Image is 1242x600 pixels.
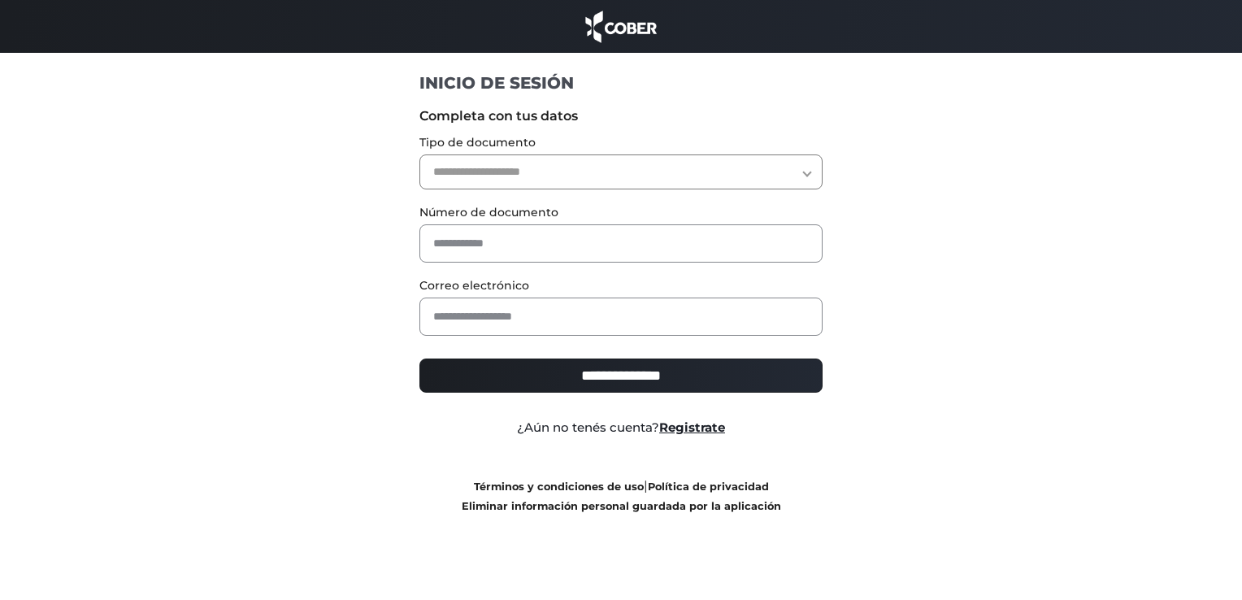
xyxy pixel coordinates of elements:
a: Registrate [659,420,725,435]
img: cober_marca.png [581,8,661,45]
div: ¿Aún no tenés cuenta? [407,419,836,437]
label: Correo electrónico [419,277,823,294]
label: Tipo de documento [419,134,823,151]
a: Eliminar información personal guardada por la aplicación [462,500,781,512]
a: Términos y condiciones de uso [474,480,644,493]
label: Número de documento [419,204,823,221]
h1: INICIO DE SESIÓN [419,72,823,93]
a: Política de privacidad [648,480,769,493]
label: Completa con tus datos [419,107,823,126]
div: | [407,476,836,515]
